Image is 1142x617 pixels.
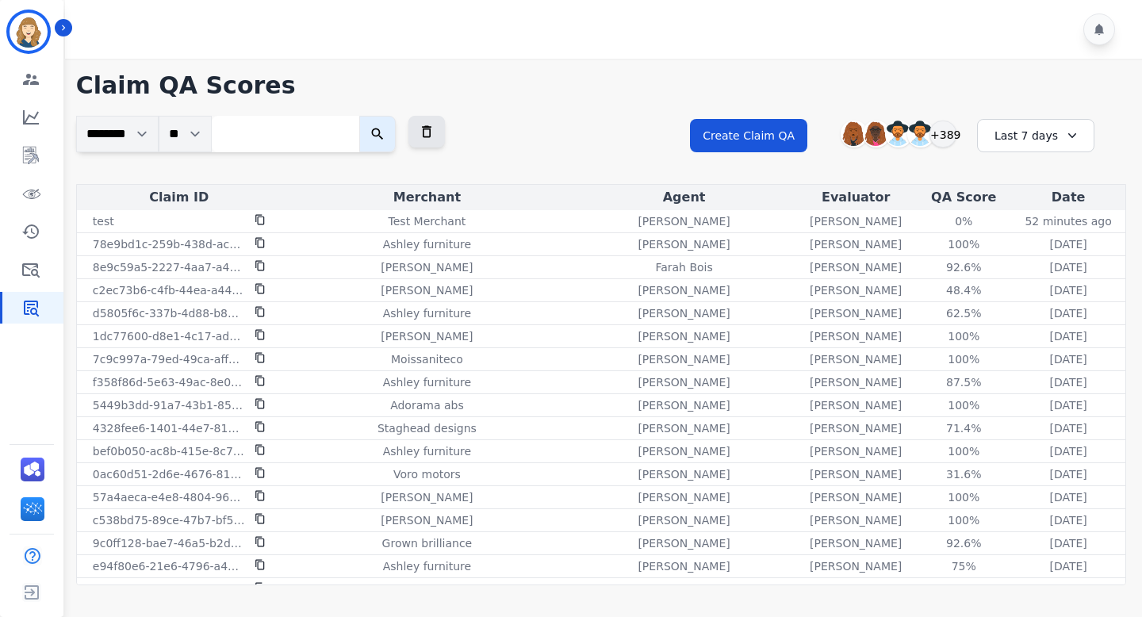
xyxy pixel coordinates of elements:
[810,581,902,597] p: [PERSON_NAME]
[404,581,449,597] p: Heybike
[1049,443,1086,459] p: [DATE]
[93,397,245,413] p: 5449b3dd-91a7-43b1-85df-fab6e514bca5
[810,213,902,229] p: [PERSON_NAME]
[93,420,245,436] p: 4328fee6-1401-44e7-814b-b81243b1c27a
[381,282,473,298] p: [PERSON_NAME]
[93,328,245,344] p: 1dc77600-d8e1-4c17-ad20-c57412d9e830
[928,443,999,459] div: 100%
[810,374,902,390] p: [PERSON_NAME]
[928,581,999,597] div: 87.5%
[93,374,245,390] p: f358f86d-5e63-49ac-8e0e-848ffb51c150
[1049,512,1086,528] p: [DATE]
[810,259,902,275] p: [PERSON_NAME]
[93,213,114,229] p: test
[810,328,902,344] p: [PERSON_NAME]
[1049,535,1086,551] p: [DATE]
[638,213,730,229] p: [PERSON_NAME]
[10,13,48,51] img: Bordered avatar
[1049,374,1086,390] p: [DATE]
[383,305,471,321] p: Ashley furniture
[928,259,999,275] div: 92.6%
[928,374,999,390] div: 87.5%
[638,374,730,390] p: [PERSON_NAME]
[638,489,730,505] p: [PERSON_NAME]
[690,119,807,152] button: Create Claim QA
[383,558,471,574] p: Ashley furniture
[1049,466,1086,482] p: [DATE]
[1049,581,1086,597] p: [DATE]
[382,535,473,551] p: Grown brilliance
[638,351,730,367] p: [PERSON_NAME]
[810,466,902,482] p: [PERSON_NAME]
[381,328,473,344] p: [PERSON_NAME]
[93,443,245,459] p: bef0b050-ac8b-415e-8c7a-ed1330f4f300
[810,420,902,436] p: [PERSON_NAME]
[928,466,999,482] div: 31.6%
[390,397,464,413] p: Adorama abs
[383,236,471,252] p: Ashley furniture
[1049,397,1086,413] p: [DATE]
[1025,213,1111,229] p: 52 minutes ago
[381,489,473,505] p: [PERSON_NAME]
[1049,282,1086,298] p: [DATE]
[381,512,473,528] p: [PERSON_NAME]
[93,259,245,275] p: 8e9c59a5-2227-4aa7-a435-426e7fdb057e
[285,188,569,207] div: Merchant
[638,420,730,436] p: [PERSON_NAME]
[638,581,730,597] p: [PERSON_NAME]
[93,512,245,528] p: c538bd75-89ce-47b7-bf5d-794f8e18709f
[928,236,999,252] div: 100%
[1049,420,1086,436] p: [DATE]
[638,443,730,459] p: [PERSON_NAME]
[799,188,913,207] div: Evaluator
[810,351,902,367] p: [PERSON_NAME]
[638,466,730,482] p: [PERSON_NAME]
[1049,558,1086,574] p: [DATE]
[928,282,999,298] div: 48.4%
[928,535,999,551] div: 92.6%
[929,121,956,148] div: +389
[928,397,999,413] div: 100%
[1049,236,1086,252] p: [DATE]
[810,305,902,321] p: [PERSON_NAME]
[638,328,730,344] p: [PERSON_NAME]
[383,374,471,390] p: Ashley furniture
[810,535,902,551] p: [PERSON_NAME]
[93,489,245,505] p: 57a4aeca-e4e8-4804-96b6-bf39d7f1c307
[1049,489,1086,505] p: [DATE]
[93,305,245,321] p: d5805f6c-337b-4d88-b891-616f31ad66f7
[810,282,902,298] p: [PERSON_NAME]
[638,305,730,321] p: [PERSON_NAME]
[928,305,999,321] div: 62.5%
[919,188,1008,207] div: QA Score
[389,213,466,229] p: Test Merchant
[928,351,999,367] div: 100%
[638,236,730,252] p: [PERSON_NAME]
[93,535,245,551] p: 9c0ff128-bae7-46a5-b2d2-700727722c2c
[93,236,245,252] p: 78e9bd1c-259b-438d-ac8d-e998966eceac
[93,282,245,298] p: c2ec73b6-c4fb-44ea-a441-bad47e2e64c7
[638,512,730,528] p: [PERSON_NAME]
[93,351,245,367] p: 7c9c997a-79ed-49ca-aff4-79fa347dd423
[576,188,792,207] div: Agent
[93,558,245,574] p: e94f80e6-21e6-4796-a4ad-845196c452d8
[810,397,902,413] p: [PERSON_NAME]
[1014,188,1122,207] div: Date
[393,466,461,482] p: Voro motors
[928,512,999,528] div: 100%
[638,535,730,551] p: [PERSON_NAME]
[928,328,999,344] div: 100%
[1049,328,1086,344] p: [DATE]
[810,443,902,459] p: [PERSON_NAME]
[93,466,245,482] p: 0ac60d51-2d6e-4676-8113-af5f42dde11d
[810,236,902,252] p: [PERSON_NAME]
[80,188,278,207] div: Claim ID
[391,351,463,367] p: Moissaniteco
[377,420,477,436] p: Staghead designs
[1049,259,1086,275] p: [DATE]
[638,558,730,574] p: [PERSON_NAME]
[76,71,1126,100] h1: Claim QA Scores
[638,397,730,413] p: [PERSON_NAME]
[93,581,245,597] p: 2674f3ca-5cb3-4e10-b76d-b0a95febd2c4
[381,259,473,275] p: [PERSON_NAME]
